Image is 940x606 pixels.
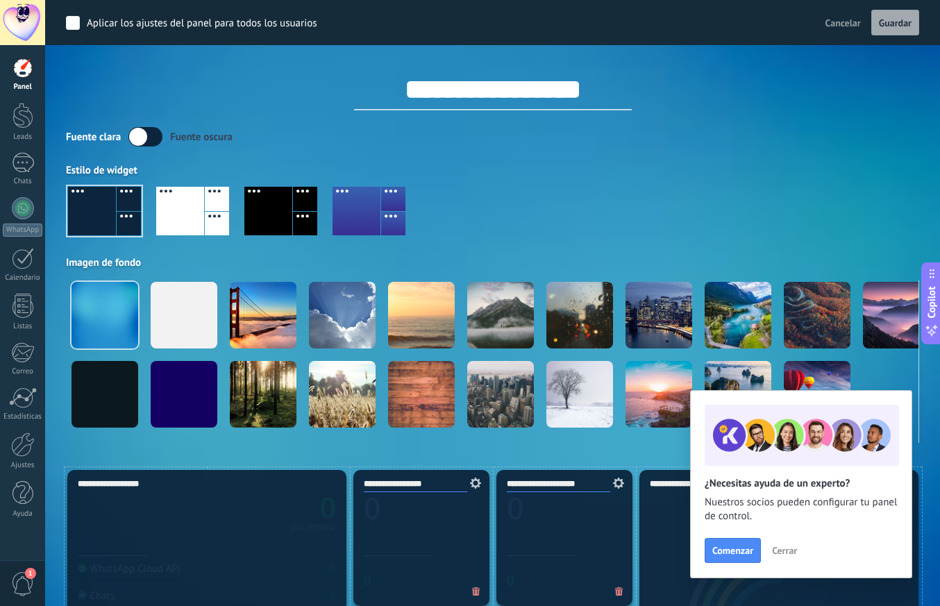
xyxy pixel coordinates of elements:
h2: ¿Necesitas ayuda de un experto? [705,477,898,490]
span: 1 [25,568,36,579]
div: Correo [3,367,43,376]
div: Calendario [3,273,43,283]
span: Cerrar [772,546,797,555]
div: Estadísticas [3,412,43,421]
span: Cancelar [825,17,861,29]
div: Imagen de fondo [66,256,919,269]
span: Guardar [879,18,912,28]
button: Guardar [871,10,919,36]
button: Comenzar [705,538,761,563]
div: Aplicar los ajustes del panel para todos los usuarios [87,17,317,31]
div: Listas [3,322,43,331]
div: Leads [3,133,43,142]
div: Chats [3,177,43,186]
div: WhatsApp [3,224,42,237]
div: Ajustes [3,461,43,470]
button: Cerrar [766,540,803,561]
span: Comenzar [712,546,753,555]
div: Fuente oscura [170,131,233,144]
div: Estilo de widget [66,164,919,177]
div: Fuente clara [66,131,121,144]
button: Cancelar [820,12,866,33]
span: Nuestros socios pueden configurar tu panel de control. [705,496,898,523]
div: Ayuda [3,510,43,519]
div: Panel [3,83,43,92]
span: Copilot [925,286,939,318]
